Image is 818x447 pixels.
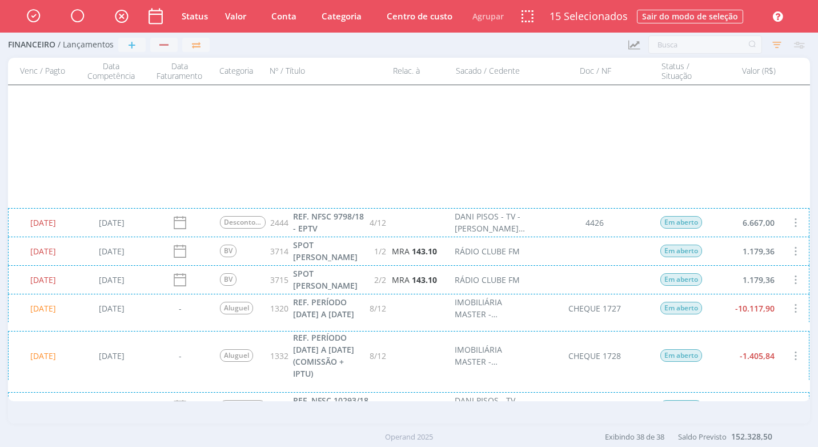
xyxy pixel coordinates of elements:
[731,431,772,442] b: 152.328,50
[678,432,727,442] span: Saldo Previsto
[713,61,781,81] div: Valor (R$)
[648,35,762,54] input: Busca
[387,61,450,81] div: Relac. à
[182,10,208,22] span: Status
[256,6,307,26] button: Conta
[382,9,458,23] button: Centro de custo
[179,10,210,23] button: Status
[605,432,664,442] span: Exibindo 38 de 38
[210,6,256,26] button: Valor
[214,61,265,81] div: Categoria
[220,9,251,23] button: Valor
[372,6,463,26] button: Centro de custo
[128,38,136,51] span: +
[550,9,628,24] span: 15 Selecionados
[637,10,743,23] button: Sair do modo de seleção
[118,38,146,52] button: +
[316,9,367,23] button: Categoria
[536,61,656,81] div: Doc / NF
[266,9,302,23] button: Conta
[8,61,77,81] div: Venc / Pagto
[8,40,55,50] span: Financeiro
[77,61,145,81] div: Data Competência
[58,40,114,50] span: / Lançamentos
[145,61,214,81] div: Data Faturamento
[307,6,372,26] button: Categoria
[656,61,713,81] div: Status / Situação
[270,66,305,76] span: Nº / Título
[450,61,536,81] div: Sacado / Cedente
